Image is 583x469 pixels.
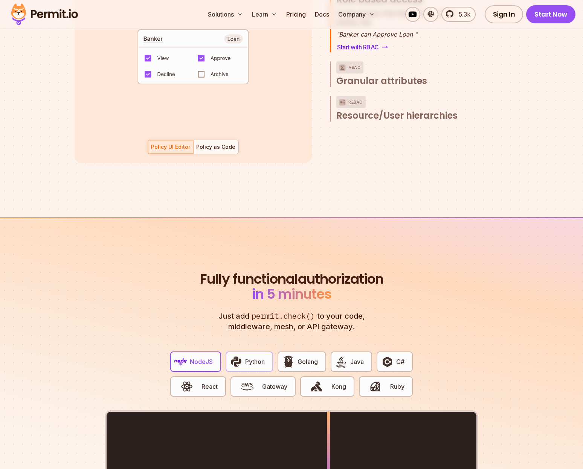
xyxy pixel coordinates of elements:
span: Resource/User hierarchies [336,110,458,122]
p: Just add to your code, middleware, mesh, or API gateway. [210,311,373,332]
img: Gateway [241,380,253,393]
span: Gateway [262,382,287,391]
span: Fully functional [200,272,298,287]
span: Ruby [390,382,404,391]
img: Golang [282,355,295,368]
span: Golang [298,357,318,366]
img: Permit logo [8,2,81,27]
a: 5.3k [441,7,476,22]
img: Ruby [369,380,382,393]
a: Start Now [526,5,575,23]
img: Java [335,355,348,368]
img: NodeJS [174,355,187,368]
span: React [201,382,218,391]
div: RBACRole based access [336,9,477,52]
span: " [415,31,417,38]
span: Granular attributes [336,75,427,87]
p: ABAC [348,61,360,73]
span: Kong [331,382,346,391]
a: Docs [312,7,332,22]
button: ReBACResource/User hierarchies [336,96,477,122]
span: " [336,31,339,38]
button: Company [335,7,378,22]
a: Sign In [485,5,523,23]
img: C# [381,355,394,368]
span: 5.3k [454,10,470,19]
a: Pricing [283,7,309,22]
a: Start with RBAC [336,42,389,52]
button: Policy as Code [193,140,239,154]
img: Python [230,355,243,368]
span: Java [350,357,364,366]
img: React [180,380,193,393]
p: Banker can Approve Loan [336,30,461,39]
img: Kong [310,380,323,393]
p: ReBAC [348,96,363,108]
div: Policy as Code [196,143,235,151]
h2: authorization [198,272,385,302]
span: C# [396,357,404,366]
button: Solutions [205,7,246,22]
span: in 5 minutes [252,284,331,304]
button: ABACGranular attributes [336,61,477,87]
span: permit.check() [249,311,317,322]
button: Learn [249,7,280,22]
span: NodeJS [190,357,213,366]
span: Python [245,357,265,366]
